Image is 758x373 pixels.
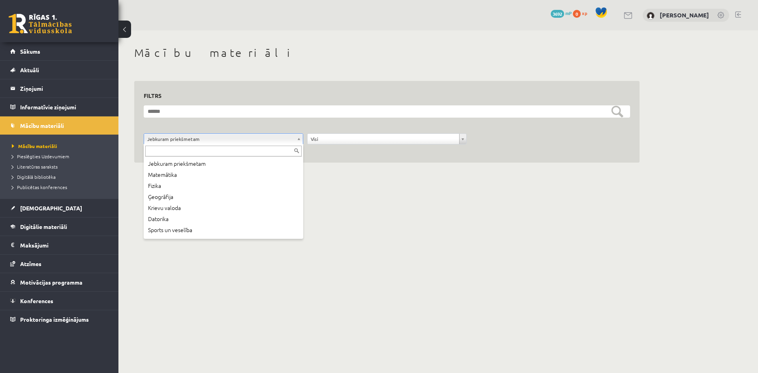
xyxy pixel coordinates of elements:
div: Sports un veselība [145,225,302,236]
div: Angļu valoda II [145,236,302,247]
div: Ģeogrāfija [145,191,302,202]
div: Jebkuram priekšmetam [145,158,302,169]
div: Fizika [145,180,302,191]
div: Matemātika [145,169,302,180]
div: Krievu valoda [145,202,302,214]
div: Datorika [145,214,302,225]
